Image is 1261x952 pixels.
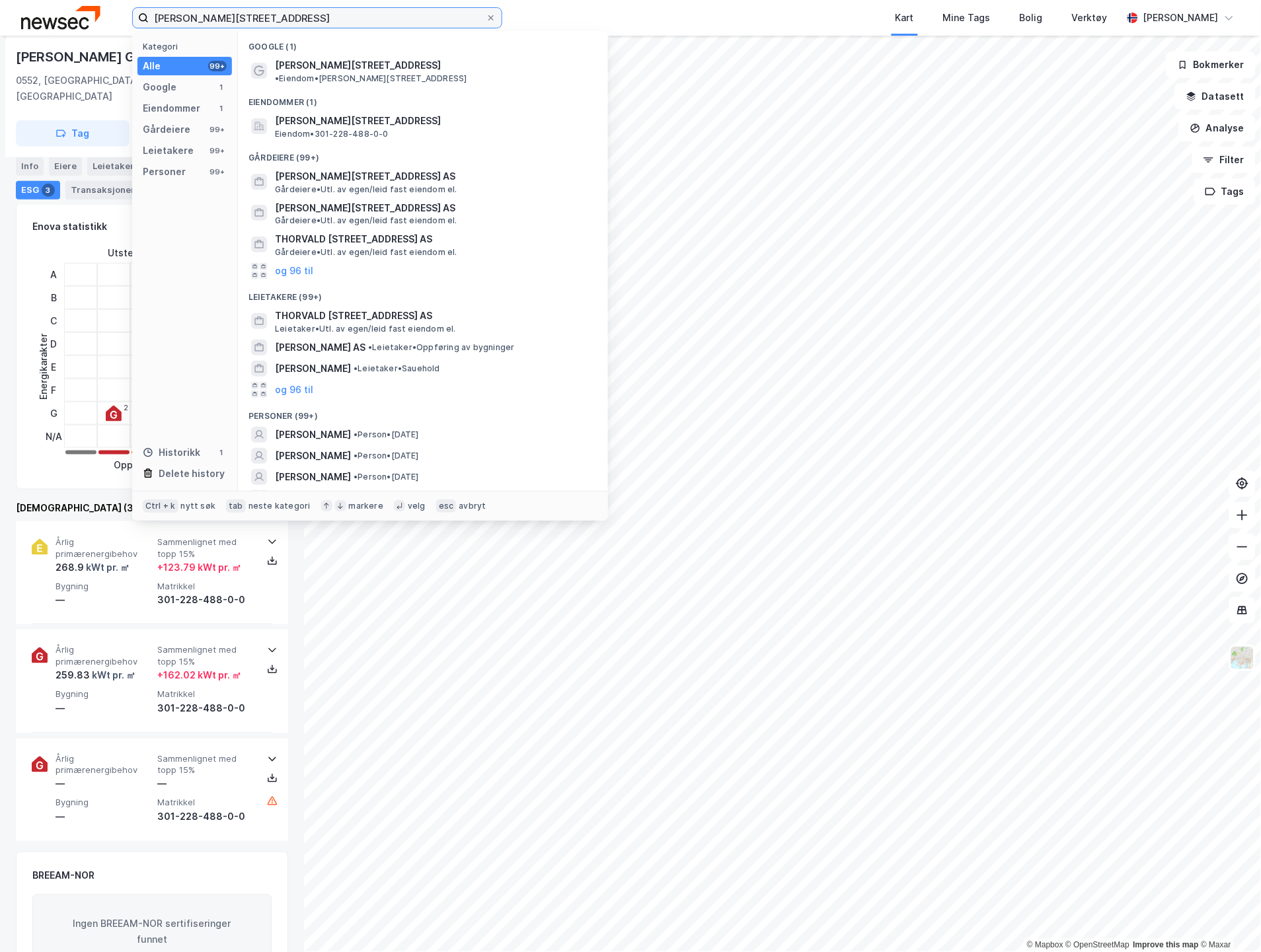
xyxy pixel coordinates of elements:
[84,560,130,575] div: kWt pr. ㎡
[275,427,351,443] span: [PERSON_NAME]
[46,309,62,332] div: C
[159,466,225,482] div: Delete history
[1143,10,1219,26] div: [PERSON_NAME]
[275,73,467,84] span: Eiendom • [PERSON_NAME][STREET_ADDRESS]
[56,809,152,825] div: —
[1192,147,1256,173] button: Filter
[354,472,358,482] span: •
[56,689,152,700] span: Bygning
[157,689,254,700] span: Matrikkel
[208,145,227,156] div: 99+
[275,129,389,139] span: Eiendom • 301-228-488-0-0
[275,215,457,226] span: Gårdeiere • Utl. av egen/leid fast eiendom el.
[143,164,186,180] div: Personer
[56,593,152,608] div: —
[157,701,254,717] div: 301-228-488-0-0
[143,499,178,513] div: Ctrl + k
[459,501,486,511] div: avbryt
[275,448,351,464] span: [PERSON_NAME]
[1072,10,1108,26] div: Verktøy
[157,536,254,560] span: Sammenlignet med topp 15%
[1194,178,1256,205] button: Tags
[56,645,152,668] span: Årlig primærenergibehov
[46,263,62,286] div: A
[208,61,227,71] div: 99+
[275,308,592,324] span: THORVALD [STREET_ADDRESS] AS
[1195,889,1261,952] iframe: Chat Widget
[349,501,383,511] div: markere
[896,10,914,26] div: Kart
[408,501,426,511] div: velg
[238,31,608,55] div: Google (1)
[208,124,227,135] div: 99+
[16,157,44,176] div: Info
[36,334,52,400] div: Energikarakter
[1195,889,1261,952] div: Kontrollprogram for chat
[275,263,313,279] button: og 96 til
[943,10,991,26] div: Mine Tags
[157,560,241,575] div: + 123.79 kWt pr. ㎡
[208,166,227,177] div: 99+
[275,247,457,258] span: Gårdeiere • Utl. av egen/leid fast eiendom el.
[368,342,372,352] span: •
[1230,645,1255,671] img: Z
[16,46,178,67] div: [PERSON_NAME] Gate 46
[275,469,351,485] span: [PERSON_NAME]
[114,457,213,473] div: Oppvarmingskarakter
[1179,115,1256,141] button: Analyse
[56,668,135,684] div: 259.83
[354,429,419,440] span: Person • [DATE]
[226,499,246,513] div: tab
[87,157,161,176] div: Leietakere
[46,425,62,448] div: N/A
[56,536,152,560] span: Årlig primærenergibehov
[65,181,156,200] div: Transaksjoner
[157,809,254,825] div: 301-228-488-0-0
[46,402,62,425] div: G
[354,451,358,460] span: •
[1133,941,1199,950] a: Improve this map
[238,142,608,166] div: Gårdeiere (99+)
[238,400,608,424] div: Personer (99+)
[275,113,592,129] span: [PERSON_NAME][STREET_ADDRESS]
[143,143,194,159] div: Leietakere
[124,404,128,412] div: 2
[181,501,216,511] div: nytt søk
[354,472,419,482] span: Person • [DATE]
[157,776,254,792] div: —
[143,445,200,460] div: Historikk
[46,355,62,379] div: E
[108,245,219,261] div: Utstedt : [DATE] - [DATE]
[21,6,100,29] img: newsec-logo.f6e21ccffca1b3a03d2d.png
[275,231,592,247] span: THORVALD [STREET_ADDRESS] AS
[32,219,107,235] div: Enova statistikk
[238,281,608,305] div: Leietakere (99+)
[275,382,313,398] button: og 96 til
[32,868,95,884] div: BREEAM-NOR
[143,79,176,95] div: Google
[56,754,152,777] span: Årlig primærenergibehov
[275,340,365,355] span: [PERSON_NAME] AS
[275,361,351,377] span: [PERSON_NAME]
[368,342,515,353] span: Leietaker • Oppføring av bygninger
[90,668,135,684] div: kWt pr. ㎡
[1066,941,1130,950] a: OpenStreetMap
[56,560,130,575] div: 268.9
[216,103,227,114] div: 1
[354,363,358,373] span: •
[46,332,62,355] div: D
[354,451,419,461] span: Person • [DATE]
[16,73,182,104] div: 0552, [GEOGRAPHIC_DATA], [GEOGRAPHIC_DATA]
[275,200,592,216] span: [PERSON_NAME][STREET_ADDRESS] AS
[56,776,152,792] div: —
[157,754,254,777] span: Sammenlignet med topp 15%
[16,181,60,200] div: ESG
[238,87,608,110] div: Eiendommer (1)
[354,363,440,374] span: Leietaker • Sauehold
[143,42,232,52] div: Kategori
[16,500,288,516] div: [DEMOGRAPHIC_DATA] (3)
[157,668,241,684] div: + 162.02 kWt pr. ㎡
[46,379,62,402] div: F
[354,429,358,439] span: •
[46,286,62,309] div: B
